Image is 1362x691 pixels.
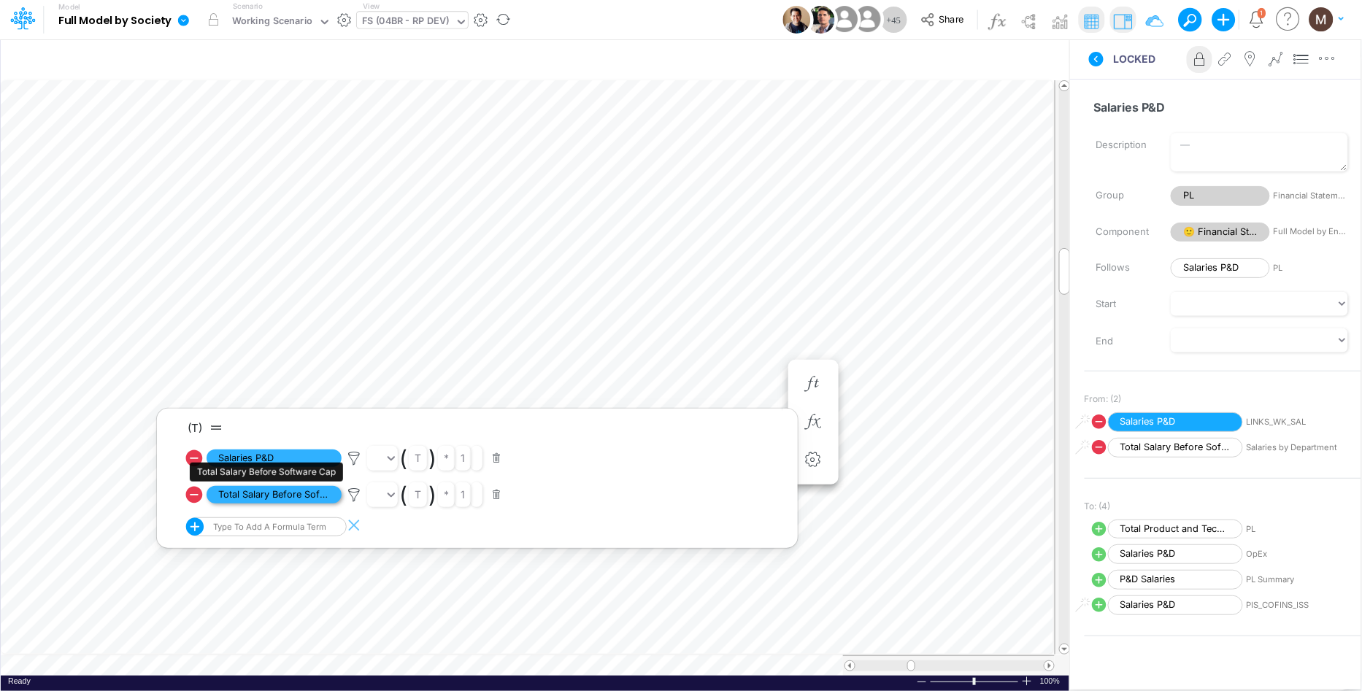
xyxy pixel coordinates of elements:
span: Full Model by Entity [1274,225,1348,238]
span: Total Salary Before Software Cap [207,486,342,504]
img: User Image Icon [828,3,861,36]
label: View [363,1,380,12]
span: PL [1171,186,1270,206]
label: Follows [1085,255,1160,280]
span: PL [1274,262,1348,274]
div: Zoom level [1040,676,1062,687]
img: User Image Icon [851,3,884,36]
span: (T) [188,421,202,435]
span: ) [428,482,436,508]
label: Model [58,3,80,12]
div: Working Scenario [232,14,313,31]
div: In Ready mode [8,676,31,687]
div: t [415,488,421,501]
button: Share [913,9,974,31]
span: Salaries P&D [1108,595,1243,615]
div: Zoom [930,676,1021,687]
span: From: (2) [1085,393,1122,406]
label: Scenario [233,1,263,12]
span: Ready [8,676,31,685]
a: Notifications [1248,11,1265,28]
div: t [415,452,421,464]
span: LOCKED [1114,51,1156,66]
span: Salaries P&D [1171,258,1270,278]
b: Full Model by Society [58,15,172,28]
span: ) [428,445,436,471]
span: Salaries P&D [207,449,342,468]
img: User Image Icon [807,6,835,34]
span: P&D Salaries [1108,570,1243,590]
div: Zoom In [1021,676,1033,687]
input: — Node name — [1085,93,1349,121]
span: Total Salary Before Software Cap [1108,438,1243,458]
span: Salaries P&D [1108,544,1243,564]
span: + 45 [887,15,901,25]
label: Component [1085,220,1160,244]
div: Zoom [973,678,976,685]
label: Group [1085,183,1160,208]
label: Description [1085,133,1160,158]
div: 1 unread items [1261,9,1263,16]
div: Zoom Out [916,676,928,687]
span: 1 [461,488,465,501]
div: Type to add a formula term [210,522,326,532]
span: ( [399,445,407,471]
span: Total Product and Technology Expenses [1108,520,1243,539]
span: Salaries P&D [1108,412,1243,432]
span: Share [939,13,964,24]
span: To: (4) [1085,500,1111,513]
span: 100% [1040,676,1062,687]
label: End [1085,329,1160,354]
div: FS (04BR - RP DEV) [362,14,450,31]
span: ( [399,482,407,508]
div: Total Salary Before Software Cap [190,463,343,482]
img: User Image Icon [782,6,810,34]
span: Financial Statements [1274,190,1348,202]
span: 1 [461,452,465,464]
input: Type a title here [13,46,752,76]
label: Start [1085,292,1160,317]
span: 🙂 Financial Statements [1171,223,1270,242]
